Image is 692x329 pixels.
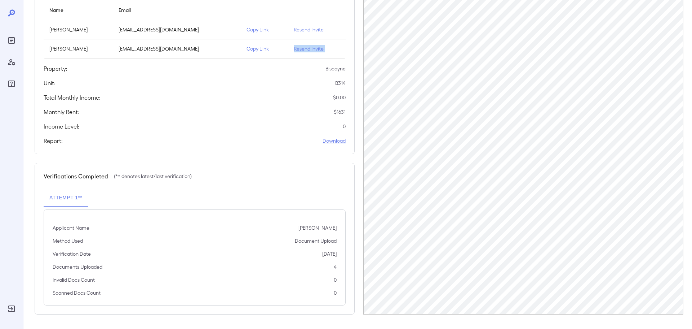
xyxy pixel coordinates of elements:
[114,173,192,180] p: (** denotes latest/last verification)
[53,250,91,257] p: Verification Date
[335,79,346,87] p: B314
[44,93,101,102] h5: Total Monthly Income:
[322,250,337,257] p: [DATE]
[44,172,108,181] h5: Verifications Completed
[49,45,107,52] p: [PERSON_NAME]
[334,263,337,270] p: 4
[343,123,346,130] p: 0
[325,65,346,72] p: Biscayne
[53,237,83,244] p: Method Used
[334,289,337,296] p: 0
[6,35,17,46] div: Reports
[298,224,337,231] p: [PERSON_NAME]
[53,276,95,283] p: Invalid Docs Count
[6,78,17,90] div: FAQ
[334,108,346,116] p: $ 1631
[49,26,107,33] p: [PERSON_NAME]
[247,45,282,52] p: Copy Link
[44,122,79,131] h5: Income Level:
[44,64,67,73] h5: Property:
[6,303,17,315] div: Log Out
[53,263,102,270] p: Documents Uploaded
[53,289,101,296] p: Scanned Docs Count
[294,26,340,33] p: Resend Invite
[53,224,89,231] p: Applicant Name
[119,26,235,33] p: [EMAIL_ADDRESS][DOMAIN_NAME]
[44,137,63,145] h5: Report:
[294,45,340,52] p: Resend Invite
[323,137,346,144] a: Download
[247,26,282,33] p: Copy Link
[334,276,337,283] p: 0
[6,56,17,68] div: Manage Users
[44,108,79,116] h5: Monthly Rent:
[295,237,337,244] p: Document Upload
[119,45,235,52] p: [EMAIL_ADDRESS][DOMAIN_NAME]
[44,79,56,87] h5: Unit:
[333,94,346,101] p: $ 0.00
[44,189,88,207] button: Attempt 1**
